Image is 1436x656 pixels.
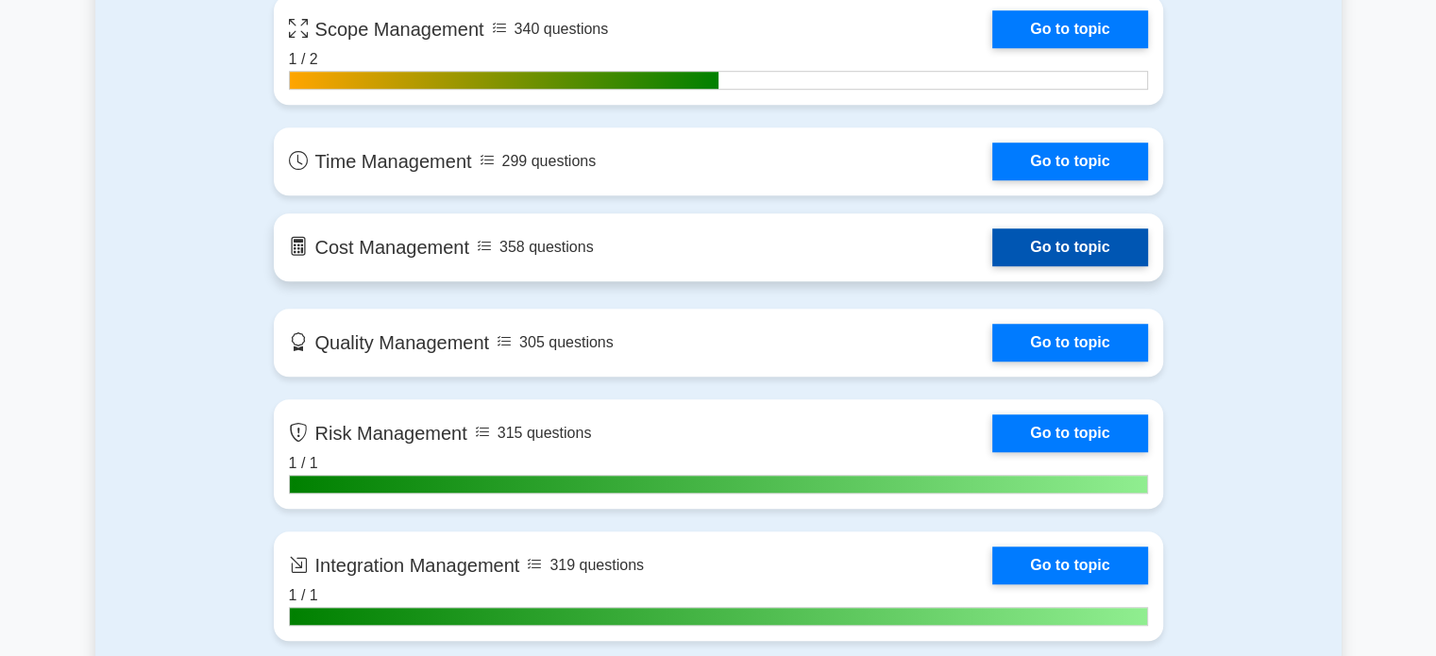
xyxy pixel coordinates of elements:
a: Go to topic [992,10,1147,48]
a: Go to topic [992,324,1147,362]
a: Go to topic [992,143,1147,180]
a: Go to topic [992,414,1147,452]
a: Go to topic [992,228,1147,266]
a: Go to topic [992,547,1147,584]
